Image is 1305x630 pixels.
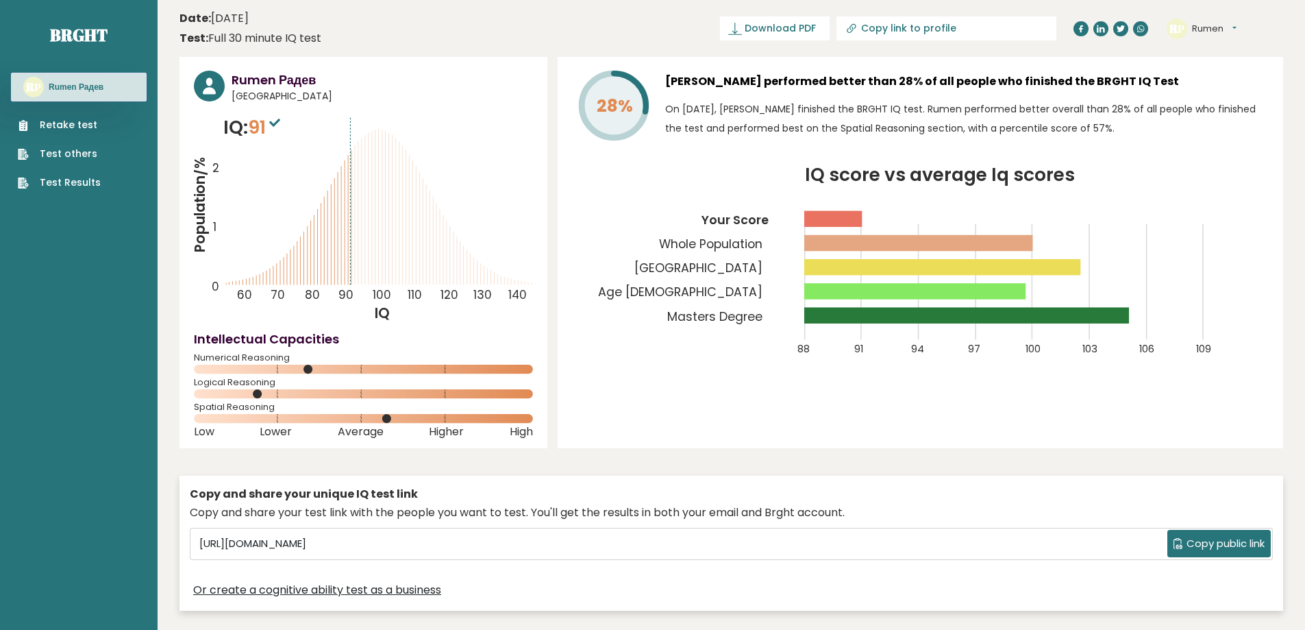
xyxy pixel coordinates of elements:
[510,429,533,435] span: High
[1169,20,1184,36] text: RР
[1196,342,1211,356] tspan: 109
[232,89,533,104] span: [GEOGRAPHIC_DATA]
[237,287,252,303] tspan: 60
[190,486,1273,502] div: Copy and share your unique IQ test link
[179,30,208,46] b: Test:
[232,71,533,89] h3: Rumen Радев
[248,114,284,140] span: 91
[805,162,1075,187] tspan: IQ score vs average Iq scores
[1082,342,1097,356] tspan: 103
[440,287,458,303] tspan: 120
[179,10,211,26] b: Date:
[429,429,464,435] span: Higher
[179,30,321,47] div: Full 30 minute IQ test
[212,278,219,295] tspan: 0
[665,71,1269,93] h3: [PERSON_NAME] performed better than 28% of all people who finished the BRGHT IQ Test
[260,429,292,435] span: Lower
[408,287,422,303] tspan: 110
[338,287,353,303] tspan: 90
[194,355,533,361] span: Numerical Reasoning
[634,260,762,276] tspan: [GEOGRAPHIC_DATA]
[194,429,214,435] span: Low
[373,287,391,303] tspan: 100
[194,404,533,410] span: Spatial Reasoning
[18,175,101,190] a: Test Results
[659,236,762,252] tspan: Whole Population
[18,118,101,132] a: Retake test
[701,212,769,228] tspan: Your Score
[597,94,633,118] tspan: 28%
[745,21,816,36] span: Download PDF
[190,157,210,253] tspan: Population/%
[271,287,285,303] tspan: 70
[508,287,527,303] tspan: 140
[665,99,1269,138] p: On [DATE], [PERSON_NAME] finished the BRGHT IQ test. Rumen performed better overall than 28% of a...
[194,330,533,348] h4: Intellectual Capacities
[968,342,980,356] tspan: 97
[179,10,249,27] time: [DATE]
[474,287,493,303] tspan: 130
[190,505,1273,521] div: Copy and share your test link with the people you want to test. You'll get the results in both yo...
[193,582,441,598] a: Or create a cognitive ability test as a business
[1167,530,1271,557] button: Copy public link
[797,342,810,356] tspan: 88
[375,304,390,323] tspan: IQ
[213,219,216,235] tspan: 1
[911,342,924,356] tspan: 94
[1026,342,1041,356] tspan: 100
[598,284,762,300] tspan: Age [DEMOGRAPHIC_DATA]
[18,147,101,161] a: Test others
[720,16,830,40] a: Download PDF
[667,308,762,325] tspan: Masters Degree
[212,160,219,177] tspan: 2
[338,429,384,435] span: Average
[194,380,533,385] span: Logical Reasoning
[25,79,41,95] text: RР
[50,24,108,46] a: Brght
[1186,536,1265,552] span: Copy public link
[305,287,320,303] tspan: 80
[223,114,284,141] p: IQ:
[854,342,863,356] tspan: 91
[1192,22,1236,36] button: Rumen
[1139,342,1154,356] tspan: 106
[49,82,103,93] h3: Rumen Радев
